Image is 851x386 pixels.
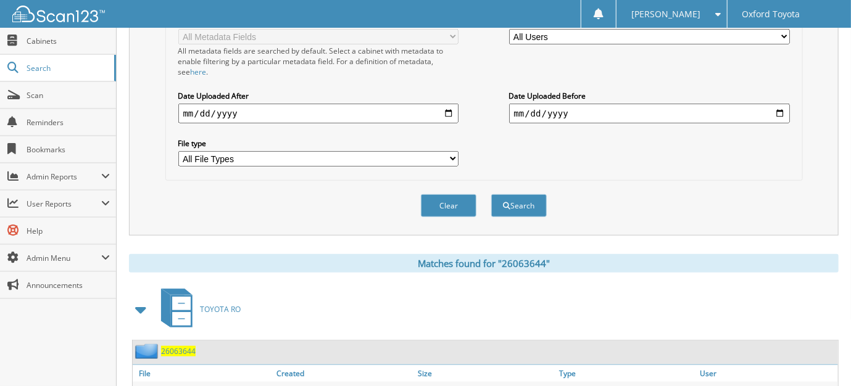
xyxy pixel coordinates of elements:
[133,365,274,382] a: File
[789,327,851,386] iframe: Chat Widget
[27,171,101,182] span: Admin Reports
[191,67,207,77] a: here
[491,194,547,217] button: Search
[129,254,839,273] div: Matches found for "26063644"
[415,365,556,382] a: Size
[27,117,110,128] span: Reminders
[631,10,700,18] span: [PERSON_NAME]
[178,138,459,149] label: File type
[178,46,459,77] div: All metadata fields are searched by default. Select a cabinet with metadata to enable filtering b...
[421,194,476,217] button: Clear
[27,36,110,46] span: Cabinets
[27,90,110,101] span: Scan
[27,199,101,209] span: User Reports
[27,63,108,73] span: Search
[135,343,161,359] img: folder2.png
[509,91,790,101] label: Date Uploaded Before
[178,104,459,123] input: start
[27,144,110,155] span: Bookmarks
[556,365,697,382] a: Type
[178,91,459,101] label: Date Uploaded After
[161,346,196,356] a: 26063644
[27,253,101,263] span: Admin Menu
[742,10,800,18] span: Oxford Toyota
[27,226,110,236] span: Help
[154,285,241,334] a: TOYOTA RO
[697,365,838,382] a: User
[274,365,415,382] a: Created
[509,104,790,123] input: end
[12,6,105,22] img: scan123-logo-white.svg
[200,304,241,314] span: TOYOTA RO
[27,280,110,290] span: Announcements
